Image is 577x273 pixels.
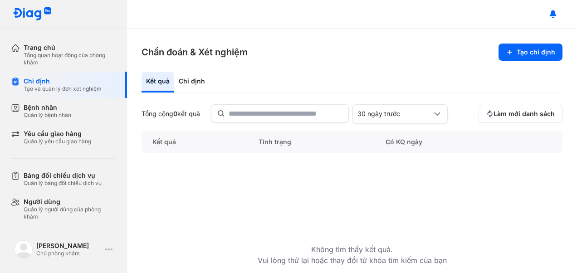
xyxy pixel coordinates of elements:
div: Kết quả [142,72,174,93]
img: logo [15,240,33,258]
span: Làm mới danh sách [494,110,555,118]
div: Quản lý người dùng của phòng khám [24,206,116,220]
div: Kết quả [142,131,248,153]
div: Có KQ ngày [375,131,512,153]
div: Quản lý bảng đối chiếu dịch vụ [24,180,102,187]
div: Quản lý bệnh nhân [24,112,71,119]
button: Tạo chỉ định [499,44,562,61]
button: Làm mới danh sách [479,105,562,123]
div: Chủ phòng khám [36,250,102,257]
div: Chỉ định [174,72,210,93]
h3: Chẩn đoán & Xét nghiệm [142,46,248,58]
div: Yêu cầu giao hàng [24,130,91,138]
div: Tổng quan hoạt động của phòng khám [24,52,116,66]
div: Không tìm thấy kết quả. Vui lòng thử lại hoặc thay đổi từ khóa tìm kiếm của bạn [258,153,447,266]
div: Chỉ định [24,77,102,85]
img: logo [13,7,52,21]
span: 0 [173,110,177,117]
div: Bảng đối chiếu dịch vụ [24,171,102,180]
div: [PERSON_NAME] [36,242,102,250]
div: Bệnh nhân [24,103,71,112]
div: Trang chủ [24,44,116,52]
div: Tạo và quản lý đơn xét nghiệm [24,85,102,93]
div: Quản lý yêu cầu giao hàng [24,138,91,145]
div: Tình trạng [248,131,375,153]
div: Tổng cộng kết quả [142,110,200,118]
div: 30 ngày trước [357,110,432,118]
div: Người dùng [24,198,116,206]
